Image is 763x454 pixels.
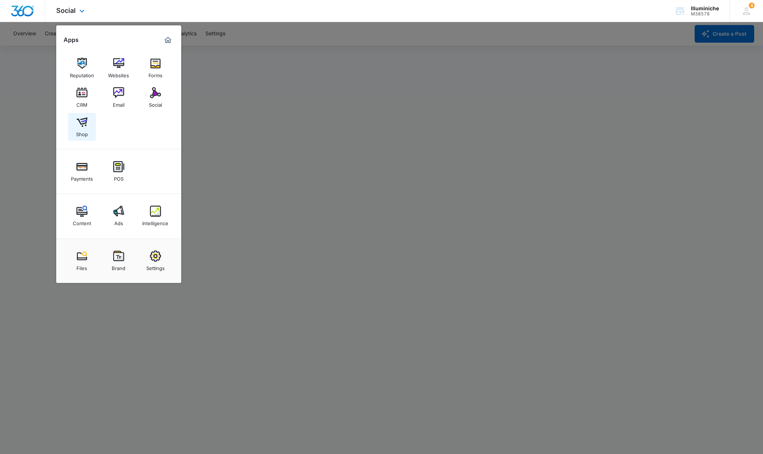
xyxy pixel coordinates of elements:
div: account id [691,11,719,17]
a: Reputation [68,54,96,82]
a: Websites [105,54,133,82]
a: Social [142,84,169,111]
a: Brand [105,247,133,275]
div: Payments [71,172,93,182]
div: Settings [146,262,165,271]
div: POS [114,172,123,182]
div: Brand [112,262,125,271]
div: Social [149,98,162,108]
a: Ads [105,202,133,230]
div: Email [113,98,125,108]
div: Reputation [70,69,94,78]
span: Social [56,7,76,14]
a: Forms [142,54,169,82]
div: Files [76,262,87,271]
div: Shop [76,128,88,137]
div: Ads [114,217,123,226]
a: POS [105,157,133,185]
a: Intelligence [142,202,169,230]
div: notifications count [749,3,755,8]
div: Intelligence [142,217,168,226]
a: CRM [68,84,96,111]
a: Settings [142,247,169,275]
div: Forms [148,69,162,78]
a: Marketing 360® Dashboard [162,34,174,46]
div: Content [73,217,91,226]
a: Files [68,247,96,275]
a: Payments [68,157,96,185]
span: 4 [749,3,755,8]
a: Content [68,202,96,230]
div: account name [691,6,719,11]
a: Email [105,84,133,111]
div: CRM [76,98,87,108]
h2: Apps [64,36,79,43]
div: Websites [108,69,129,78]
a: Shop [68,113,96,141]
